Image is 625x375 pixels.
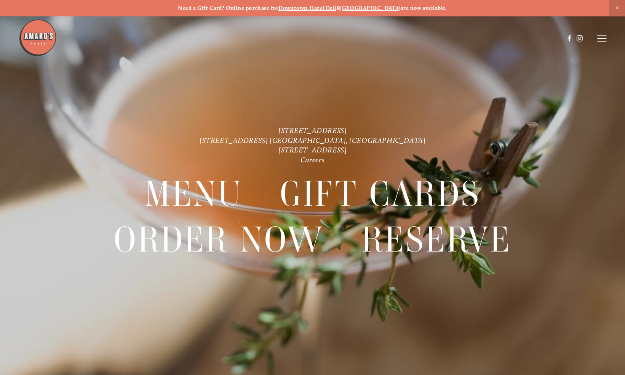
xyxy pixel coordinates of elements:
span: Order Now [114,217,324,263]
a: [STREET_ADDRESS] [278,146,347,154]
a: Order Now [114,217,324,262]
a: Menu [145,171,242,216]
a: [STREET_ADDRESS] [278,126,347,135]
strong: are now available. [401,5,447,11]
span: Reserve [361,217,511,263]
strong: Need a Gift Card? Online purchase for [178,5,278,11]
a: Downtown [278,5,308,11]
strong: & [336,5,340,11]
a: Careers [301,155,324,164]
a: [GEOGRAPHIC_DATA] [340,5,401,11]
a: Gift Cards [280,171,480,216]
a: [STREET_ADDRESS] [GEOGRAPHIC_DATA], [GEOGRAPHIC_DATA] [200,136,425,145]
img: Amaro's Table [19,19,57,57]
span: Gift Cards [280,171,480,217]
a: Hazel Dell [309,5,336,11]
a: Reserve [361,217,511,262]
span: Menu [145,171,242,217]
strong: , [308,5,309,11]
